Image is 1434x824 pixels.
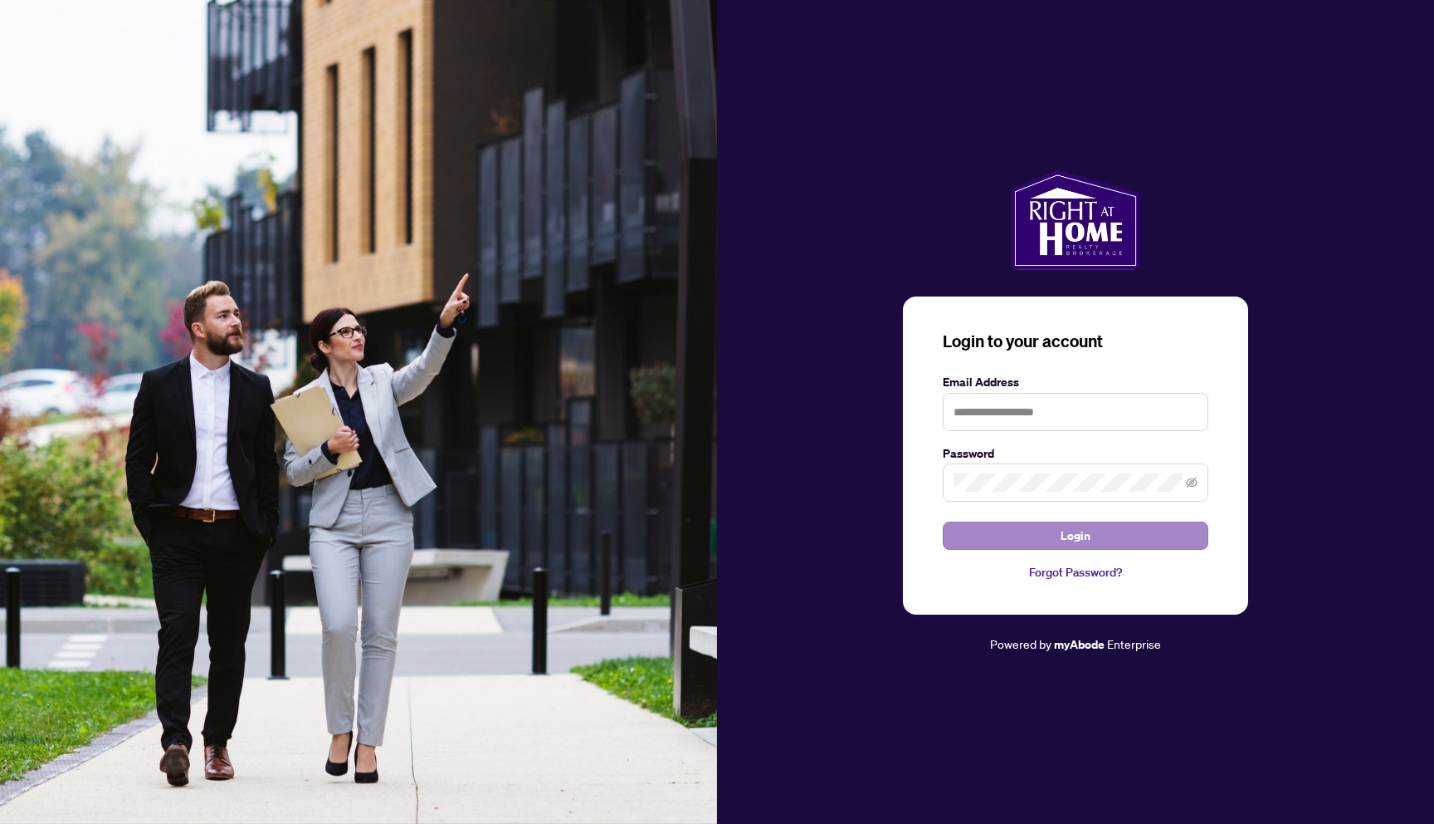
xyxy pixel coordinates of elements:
h3: Login to your account [943,330,1208,353]
span: eye-invisible [1186,477,1197,488]
span: Powered by [990,636,1051,651]
a: myAbode [1054,635,1105,654]
span: Enterprise [1107,636,1161,651]
label: Email Address [943,373,1208,391]
label: Password [943,444,1208,463]
span: Login [1061,522,1090,549]
img: ma-logo [1011,170,1139,270]
button: Login [943,522,1208,550]
a: Forgot Password? [943,563,1208,581]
